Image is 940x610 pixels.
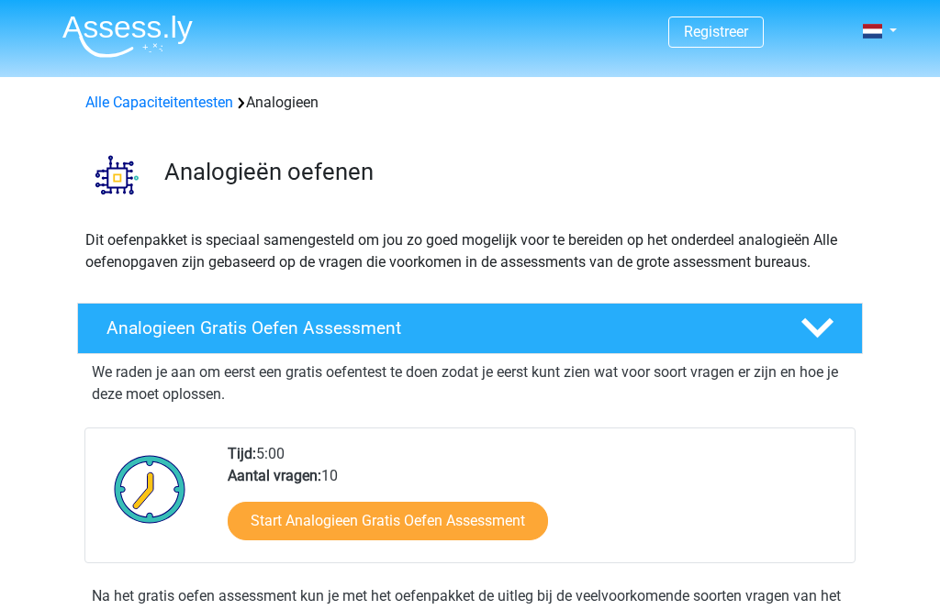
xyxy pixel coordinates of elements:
h4: Analogieen Gratis Oefen Assessment [106,317,771,338]
a: Start Analogieen Gratis Oefen Assessment [228,502,548,540]
h3: Analogieën oefenen [164,158,848,186]
a: Registreer [684,23,748,40]
div: Analogieen [78,92,862,114]
b: Tijd: [228,445,256,462]
p: Dit oefenpakket is speciaal samengesteld om jou zo goed mogelijk voor te bereiden op het onderdee... [85,229,855,273]
img: Klok [104,443,196,535]
img: Assessly [62,15,193,58]
div: 5:00 10 [214,443,854,562]
b: Aantal vragen: [228,467,321,484]
p: We raden je aan om eerst een gratis oefentest te doen zodat je eerst kunt zien wat voor soort vra... [92,361,848,405]
a: Alle Capaciteitentesten [85,94,233,111]
img: analogieen [78,136,156,214]
a: Analogieen Gratis Oefen Assessment [70,303,870,354]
